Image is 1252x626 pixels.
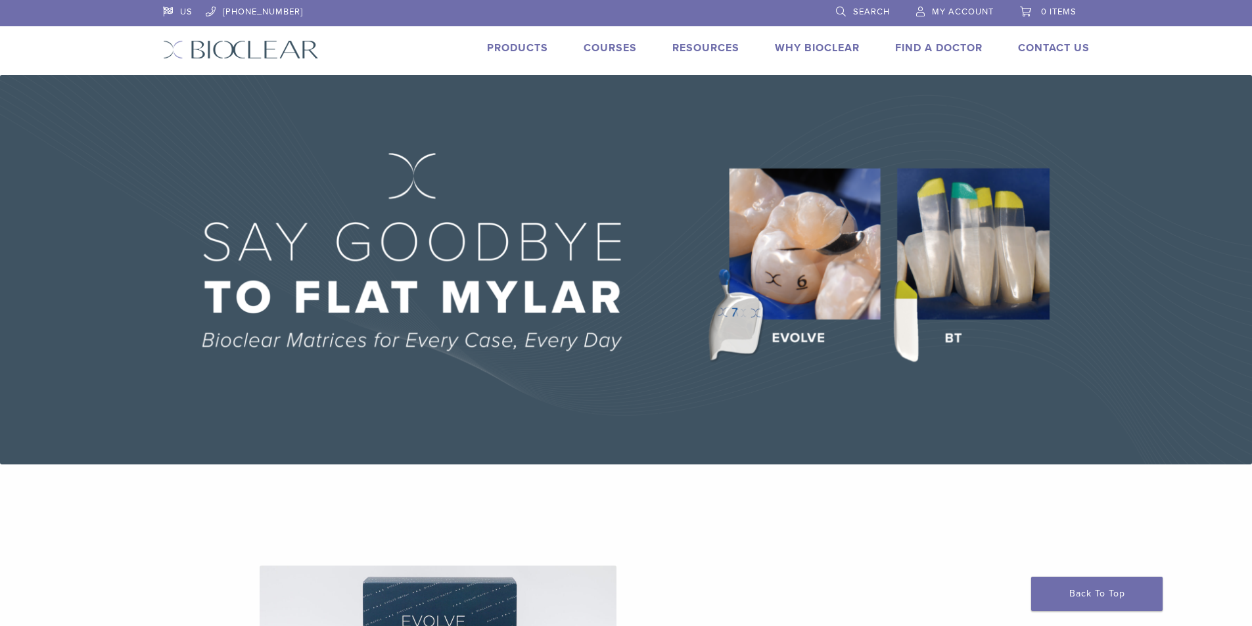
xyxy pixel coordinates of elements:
[1018,41,1090,55] a: Contact Us
[775,41,860,55] a: Why Bioclear
[932,7,994,17] span: My Account
[584,41,637,55] a: Courses
[1031,577,1163,611] a: Back To Top
[895,41,983,55] a: Find A Doctor
[672,41,739,55] a: Resources
[487,41,548,55] a: Products
[853,7,890,17] span: Search
[163,40,319,59] img: Bioclear
[1041,7,1077,17] span: 0 items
